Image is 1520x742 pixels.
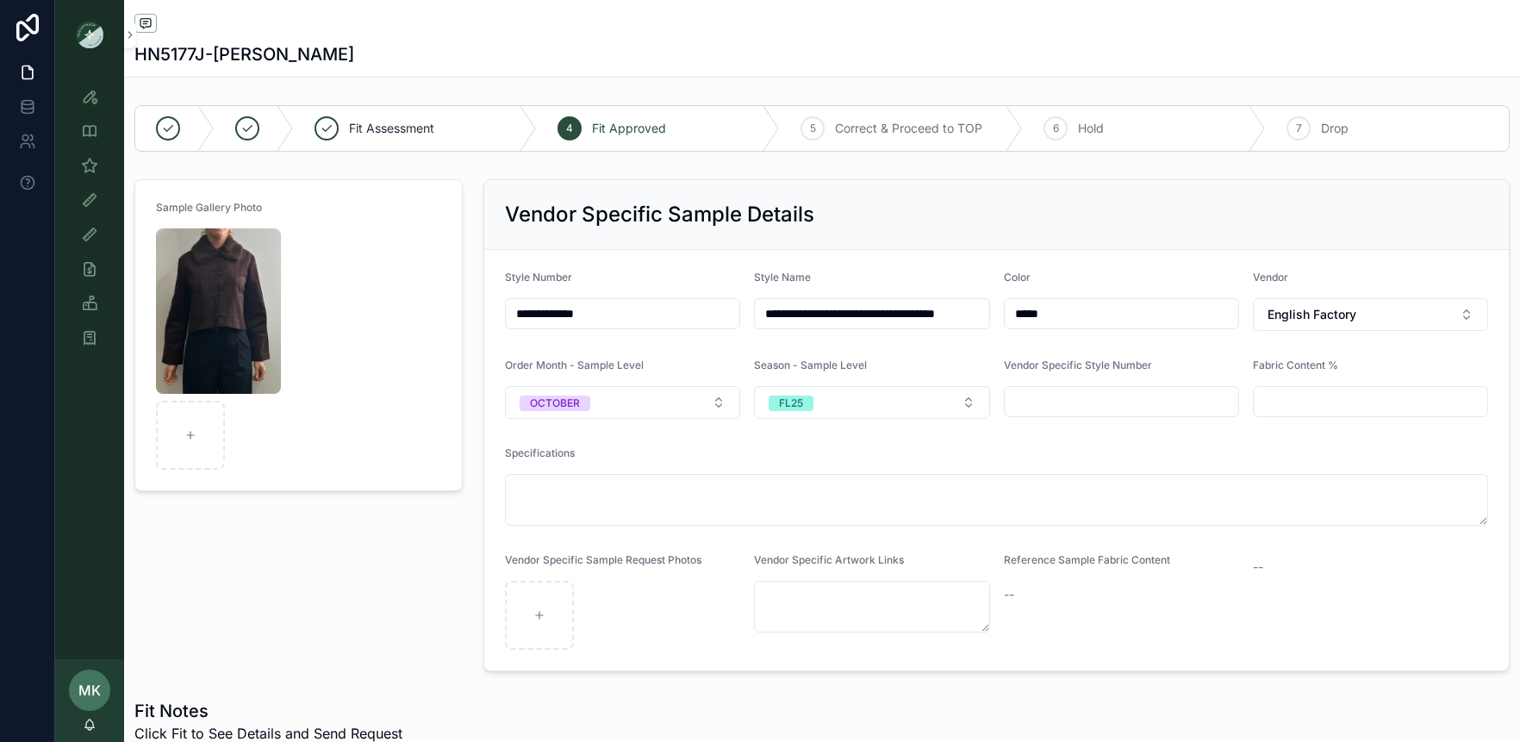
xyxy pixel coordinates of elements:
span: Specifications [505,446,575,459]
span: Drop [1321,120,1349,137]
span: Hold [1078,120,1104,137]
span: Style Name [754,271,811,284]
span: Vendor Specific Artwork Links [754,553,904,566]
span: Vendor Specific Style Number [1004,359,1152,371]
span: Style Number [505,271,572,284]
span: -- [1004,586,1014,603]
span: 7 [1296,122,1302,135]
span: MK [78,680,101,701]
div: OCTOBER [530,396,580,411]
span: Vendor [1253,271,1288,284]
span: Reference Sample Fabric Content [1004,553,1170,566]
button: Select Button [754,386,989,419]
span: Order Month - Sample Level [505,359,644,371]
span: Color [1004,271,1031,284]
span: 6 [1053,122,1059,135]
span: Season - Sample Level [754,359,867,371]
span: Fabric Content % [1253,359,1338,371]
button: Select Button [505,386,740,419]
div: scrollable content [55,69,124,376]
img: Screenshot-2025-08-11-at-11.42.39-AM.png [156,228,281,394]
div: FL25 [779,396,803,411]
span: 5 [810,122,816,135]
span: English Factory [1268,306,1356,323]
span: -- [1253,558,1263,576]
h1: HN5177J-[PERSON_NAME] [134,42,354,66]
span: Sample Gallery Photo [156,201,262,214]
h2: Vendor Specific Sample Details [505,201,814,228]
span: 4 [566,122,573,135]
h1: Fit Notes [134,699,402,723]
span: Vendor Specific Sample Request Photos [505,553,701,566]
span: Fit Approved [592,120,666,137]
img: App logo [76,21,103,48]
span: Fit Assessment [349,120,434,137]
span: Correct & Proceed to TOP [835,120,982,137]
button: Select Button [1253,298,1488,331]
